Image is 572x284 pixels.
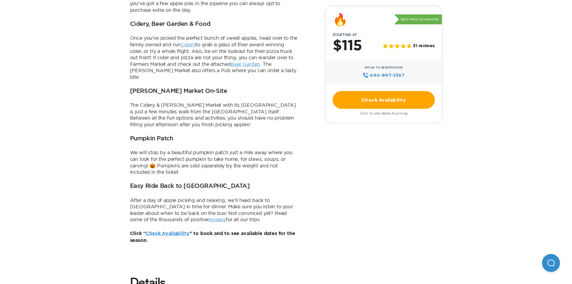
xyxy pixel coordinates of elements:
h3: [PERSON_NAME] Market On-Site [130,88,227,95]
p: Best Price Guarantee [394,14,442,25]
a: reviews [208,217,226,222]
iframe: Help Scout Beacon - Open [542,254,560,272]
a: Check Availability [333,91,435,109]
a: Check Availability [146,231,189,236]
h3: Pumpkin Patch [130,135,173,142]
span: Starting at [325,33,364,37]
a: Cidery [180,42,195,47]
h3: Cidery, Beer Garden & Food [130,21,210,28]
p: The Cidery & [PERSON_NAME] Market with its [GEOGRAPHIC_DATA] is just a few minutes walk from the ... [130,102,298,128]
div: 🔥 [333,14,348,26]
p: We will stop by a beautiful pumpkin patch just a mile away where you can look for the perfect pum... [130,149,298,175]
h3: Easy Ride Back to [GEOGRAPHIC_DATA] [130,183,250,190]
p: Once you’ve picked the perfect bunch of sweet apples, head over to the family owned and run to gr... [130,35,298,80]
span: Speak to Reservation [365,66,403,69]
span: Click to see dates & pricing [360,111,408,115]
h2: $115 [333,38,362,54]
span: 31 reviews [413,44,434,49]
a: 646‍-847‍-2367 [363,72,404,78]
p: After a day of apple picking and relaxing, we’ll head back to [GEOGRAPHIC_DATA] in time for dinne... [130,197,298,223]
span: 646‍-847‍-2367 [370,72,404,78]
a: Beer Garden [231,61,260,67]
b: Click “ ” to book and to see available dates for the season. [130,231,295,243]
